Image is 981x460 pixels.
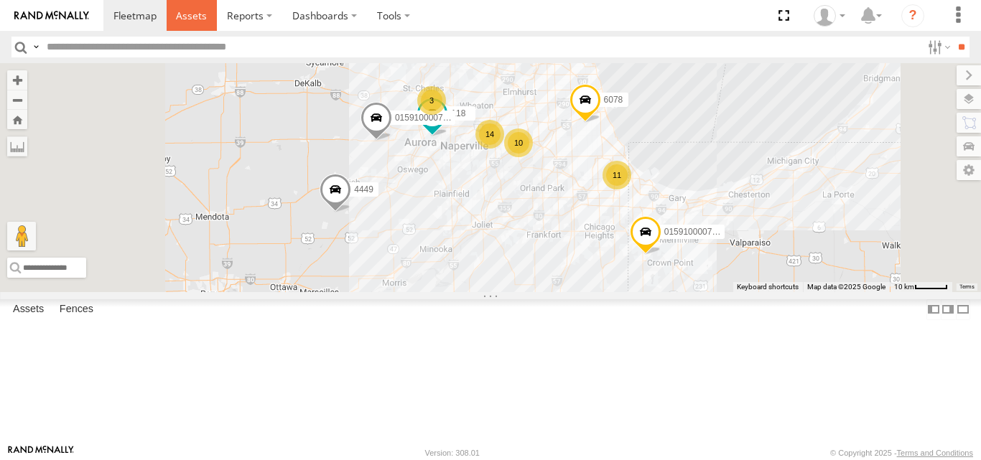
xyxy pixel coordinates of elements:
[737,282,799,292] button: Keyboard shortcuts
[6,300,51,320] label: Assets
[956,299,970,320] label: Hide Summary Table
[475,120,504,149] div: 14
[7,136,27,156] label: Measure
[830,449,973,457] div: © Copyright 2025 -
[14,11,89,21] img: rand-logo.svg
[604,95,623,105] span: 6078
[922,37,953,57] label: Search Filter Options
[7,110,27,129] button: Zoom Home
[664,227,736,238] span: 015910000707011
[451,109,465,119] span: 118
[395,113,467,123] span: 015910000722093
[807,283,885,291] span: Map data ©2025 Google
[7,90,27,110] button: Zoom out
[941,299,955,320] label: Dock Summary Table to the Right
[52,300,101,320] label: Fences
[7,222,36,250] button: Drag Pegman onto the map to open Street View
[926,299,941,320] label: Dock Summary Table to the Left
[8,446,74,460] a: Visit our Website
[417,86,446,115] div: 3
[425,449,480,457] div: Version: 308.01
[901,4,924,27] i: ?
[354,184,373,194] span: 4449
[890,282,952,292] button: Map Scale: 10 km per 43 pixels
[7,70,27,90] button: Zoom in
[894,283,914,291] span: 10 km
[30,37,42,57] label: Search Query
[504,128,533,157] div: 10
[959,283,975,289] a: Terms (opens in new tab)
[809,5,850,27] div: Ed Pruneda
[897,449,973,457] a: Terms and Conditions
[603,161,631,189] div: 11
[957,160,981,180] label: Map Settings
